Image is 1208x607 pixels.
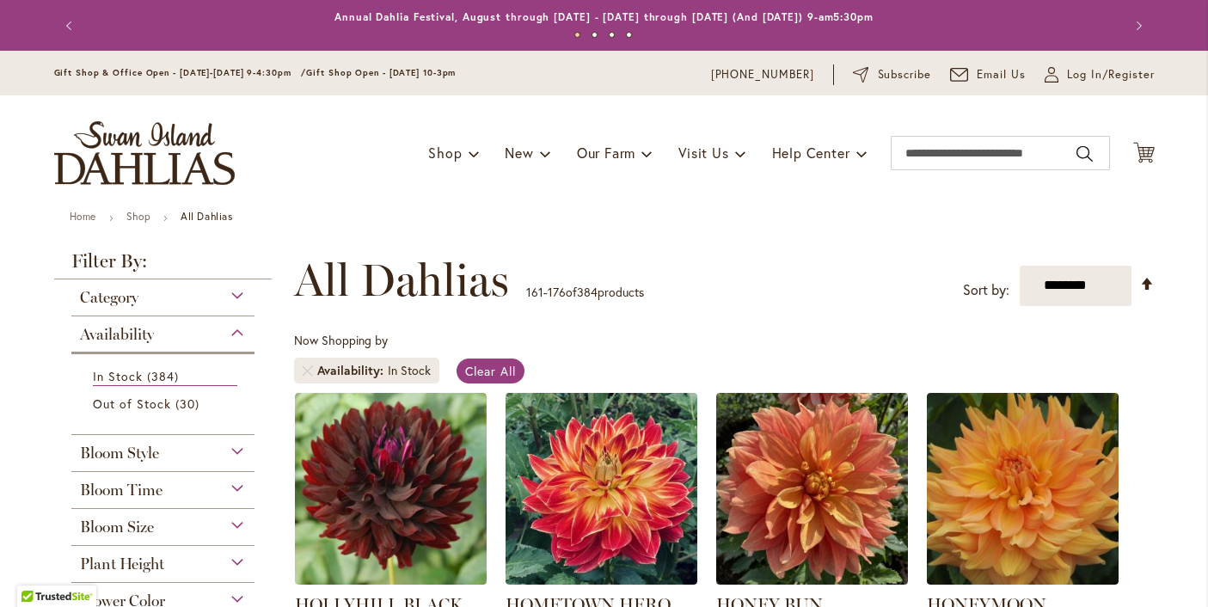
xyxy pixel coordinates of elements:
[927,572,1119,588] a: Honeymoon
[1120,9,1155,43] button: Next
[93,367,238,386] a: In Stock 384
[303,365,313,376] a: Remove Availability In Stock
[54,121,235,185] a: store logo
[93,395,238,413] a: Out of Stock 30
[80,555,164,573] span: Plant Height
[428,144,462,162] span: Shop
[878,66,932,83] span: Subscribe
[711,66,815,83] a: [PHONE_NUMBER]
[772,144,850,162] span: Help Center
[54,252,273,279] strong: Filter By:
[506,572,697,588] a: HOMETOWN HERO
[80,288,138,307] span: Category
[181,210,233,223] strong: All Dahlias
[548,284,566,300] span: 176
[1067,66,1155,83] span: Log In/Register
[577,284,598,300] span: 384
[526,284,543,300] span: 161
[70,210,96,223] a: Home
[317,362,388,379] span: Availability
[93,395,172,412] span: Out of Stock
[147,367,183,385] span: 384
[334,10,874,23] a: Annual Dahlia Festival, August through [DATE] - [DATE] through [DATE] (And [DATE]) 9-am5:30pm
[80,325,154,344] span: Availability
[54,67,307,78] span: Gift Shop & Office Open - [DATE]-[DATE] 9-4:30pm /
[577,144,635,162] span: Our Farm
[388,362,431,379] div: In Stock
[927,393,1119,585] img: Honeymoon
[93,368,143,384] span: In Stock
[295,572,487,588] a: HOLLYHILL BLACK BEAUTY
[963,274,1009,306] label: Sort by:
[80,444,159,463] span: Bloom Style
[80,518,154,536] span: Bloom Size
[80,481,162,500] span: Bloom Time
[505,144,533,162] span: New
[457,359,524,383] a: Clear All
[506,393,697,585] img: HOMETOWN HERO
[294,332,388,348] span: Now Shopping by
[1045,66,1155,83] a: Log In/Register
[716,393,908,585] img: Honey Bun
[716,572,908,588] a: Honey Bun
[574,32,580,38] button: 1 of 4
[609,32,615,38] button: 3 of 4
[678,144,728,162] span: Visit Us
[175,395,204,413] span: 30
[306,67,456,78] span: Gift Shop Open - [DATE] 10-3pm
[465,363,516,379] span: Clear All
[126,210,150,223] a: Shop
[295,393,487,585] img: HOLLYHILL BLACK BEAUTY
[626,32,632,38] button: 4 of 4
[977,66,1026,83] span: Email Us
[54,9,89,43] button: Previous
[950,66,1026,83] a: Email Us
[853,66,931,83] a: Subscribe
[294,254,509,306] span: All Dahlias
[526,279,644,306] p: - of products
[592,32,598,38] button: 2 of 4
